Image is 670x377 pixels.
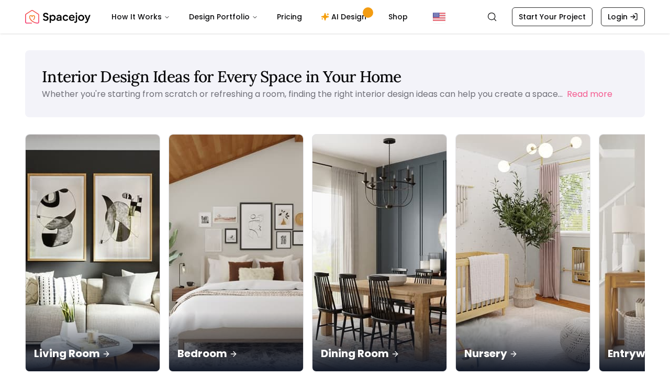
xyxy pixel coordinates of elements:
button: How It Works [103,6,178,27]
img: Nursery [456,135,590,371]
a: Shop [380,6,416,27]
a: Pricing [269,6,310,27]
img: Spacejoy Logo [25,6,91,27]
nav: Main [103,6,416,27]
p: Living Room [34,346,151,361]
a: Start Your Project [512,7,593,26]
p: Bedroom [177,346,295,361]
a: Living RoomLiving Room [25,134,160,372]
img: United States [433,10,445,23]
button: Read more [567,88,612,101]
img: Dining Room [312,135,446,371]
p: Nursery [464,346,582,361]
h1: Interior Design Ideas for Every Space in Your Home [42,67,628,86]
a: Spacejoy [25,6,91,27]
a: AI Design [312,6,378,27]
a: Login [601,7,645,26]
a: Dining RoomDining Room [312,134,447,372]
button: Design Portfolio [181,6,266,27]
p: Whether you're starting from scratch or refreshing a room, finding the right interior design idea... [42,88,563,100]
img: Living Room [26,135,160,371]
a: NurseryNursery [455,134,590,372]
a: BedroomBedroom [169,134,304,372]
p: Dining Room [321,346,438,361]
img: Bedroom [169,135,303,371]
